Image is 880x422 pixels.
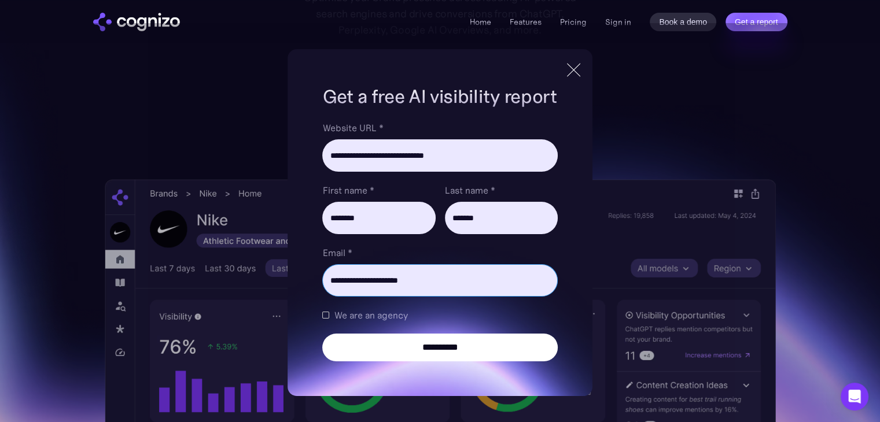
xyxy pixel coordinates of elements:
[93,13,180,31] img: cognizo logo
[470,17,491,27] a: Home
[322,84,557,109] h1: Get a free AI visibility report
[605,15,631,29] a: Sign in
[93,13,180,31] a: home
[322,183,435,197] label: First name *
[726,13,787,31] a: Get a report
[322,246,557,260] label: Email *
[510,17,542,27] a: Features
[322,121,557,361] form: Brand Report Form
[334,308,407,322] span: We are an agency
[560,17,587,27] a: Pricing
[445,183,558,197] label: Last name *
[322,121,557,135] label: Website URL *
[841,383,868,410] div: Open Intercom Messenger
[650,13,716,31] a: Book a demo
